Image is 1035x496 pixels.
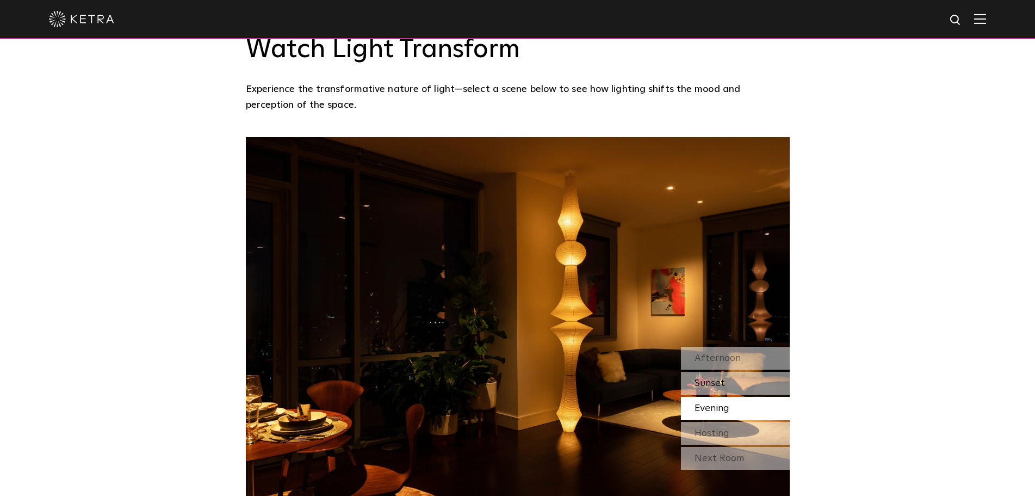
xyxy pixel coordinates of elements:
[695,378,725,388] span: Sunset
[695,403,729,413] span: Evening
[949,14,963,27] img: search icon
[695,428,729,438] span: Hosting
[49,11,114,27] img: ketra-logo-2019-white
[695,353,741,363] span: Afternoon
[974,14,986,24] img: Hamburger%20Nav.svg
[246,34,790,66] h3: Watch Light Transform
[681,447,790,470] div: Next Room
[246,82,784,113] p: Experience the transformative nature of light—select a scene below to see how lighting shifts the...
